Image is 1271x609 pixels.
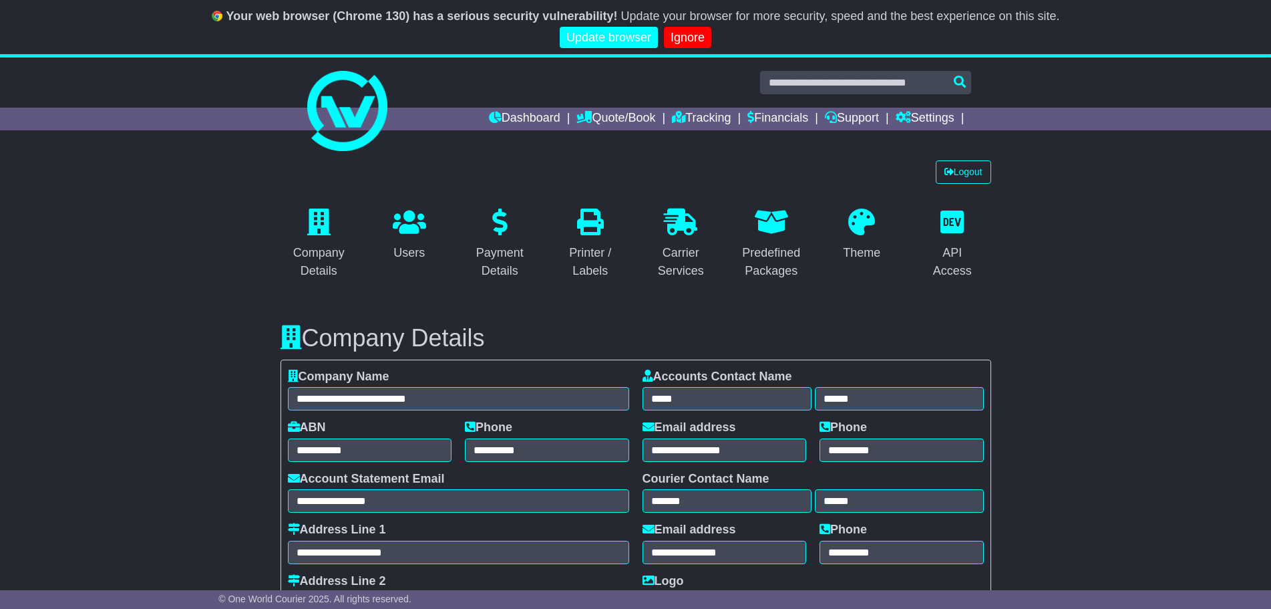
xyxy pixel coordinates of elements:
[651,244,711,280] div: Carrier Services
[643,523,736,537] label: Email address
[620,9,1059,23] span: Update your browser for more security, speed and the best experience on this site.
[288,472,445,487] label: Account Statement Email
[747,108,808,130] a: Financials
[470,244,530,280] div: Payment Details
[489,108,560,130] a: Dashboard
[820,420,867,435] label: Phone
[226,9,618,23] b: Your web browser (Chrome 130) has a serious security vulnerability!
[643,574,684,589] label: Logo
[643,204,720,285] a: Carrier Services
[552,204,629,285] a: Printer / Labels
[843,244,880,262] div: Theme
[281,204,358,285] a: Company Details
[825,108,879,130] a: Support
[288,420,326,435] label: ABN
[896,108,954,130] a: Settings
[465,420,512,435] label: Phone
[281,325,991,352] h3: Company Details
[288,523,386,537] label: Address Line 1
[922,244,982,280] div: API Access
[672,108,731,130] a: Tracking
[936,160,991,184] a: Logout
[733,204,810,285] a: Predefined Packages
[576,108,655,130] a: Quote/Book
[643,420,736,435] label: Email address
[218,594,411,604] span: © One World Courier 2025. All rights reserved.
[820,523,867,537] label: Phone
[384,204,435,267] a: Users
[393,244,426,262] div: Users
[643,472,769,487] label: Courier Contact Name
[462,204,539,285] a: Payment Details
[288,370,389,384] label: Company Name
[560,27,658,49] a: Update browser
[288,574,386,589] label: Address Line 2
[914,204,991,285] a: API Access
[664,27,711,49] a: Ignore
[643,370,792,384] label: Accounts Contact Name
[560,244,620,280] div: Printer / Labels
[741,244,801,280] div: Predefined Packages
[834,204,889,267] a: Theme
[289,244,349,280] div: Company Details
